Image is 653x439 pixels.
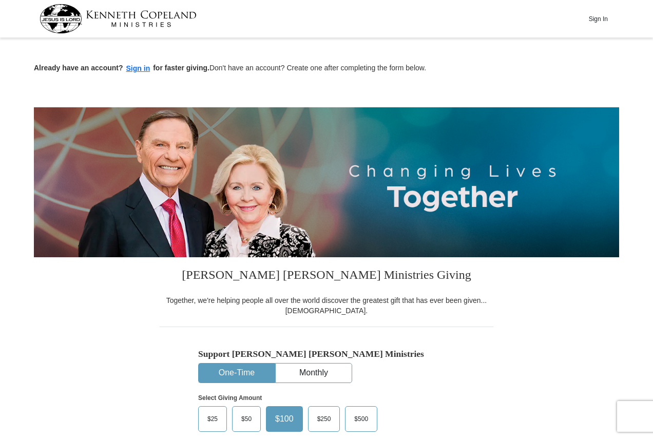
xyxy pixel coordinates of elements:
[160,295,493,316] div: Together, we're helping people all over the world discover the greatest gift that has ever been g...
[199,364,275,383] button: One-Time
[198,349,455,359] h5: Support [PERSON_NAME] [PERSON_NAME] Ministries
[34,63,619,74] p: Don't have an account? Create one after completing the form below.
[270,411,299,427] span: $100
[312,411,336,427] span: $250
[276,364,352,383] button: Monthly
[236,411,257,427] span: $50
[202,411,223,427] span: $25
[40,4,197,33] img: kcm-header-logo.svg
[160,257,493,295] h3: [PERSON_NAME] [PERSON_NAME] Ministries Giving
[34,64,209,72] strong: Already have an account? for faster giving.
[123,63,153,74] button: Sign in
[198,394,262,402] strong: Select Giving Amount
[349,411,373,427] span: $500
[583,11,613,27] button: Sign In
